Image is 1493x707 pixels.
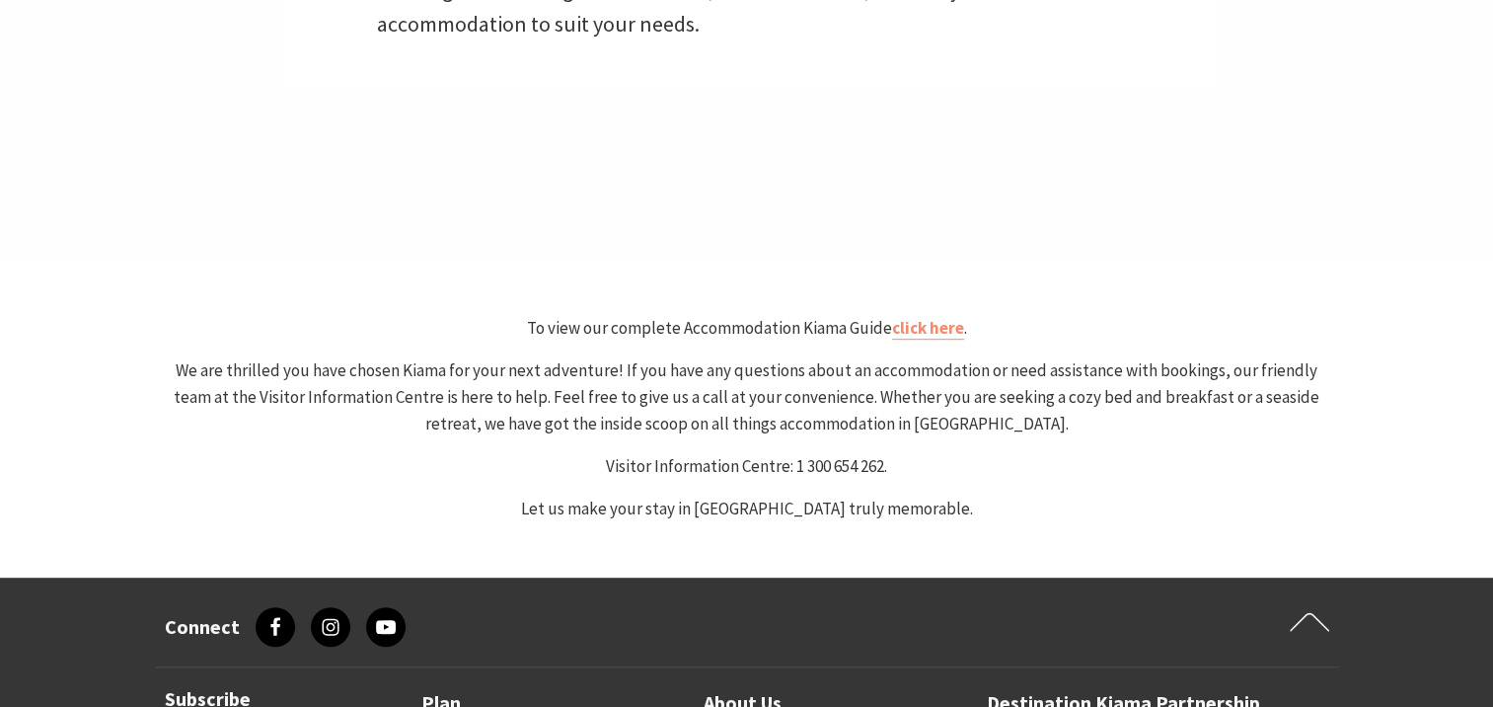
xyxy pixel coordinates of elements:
a: click here [892,317,964,340]
h3: Connect [165,615,240,639]
p: Let us make your stay in [GEOGRAPHIC_DATA] truly memorable. [163,496,1331,522]
p: Visitor Information Centre: 1 300 654 262. [163,453,1331,480]
p: We are thrilled you have chosen Kiama for your next adventure! If you have any questions about an... [163,357,1331,438]
p: To view our complete Accommodation Kiama Guide . [163,315,1331,342]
